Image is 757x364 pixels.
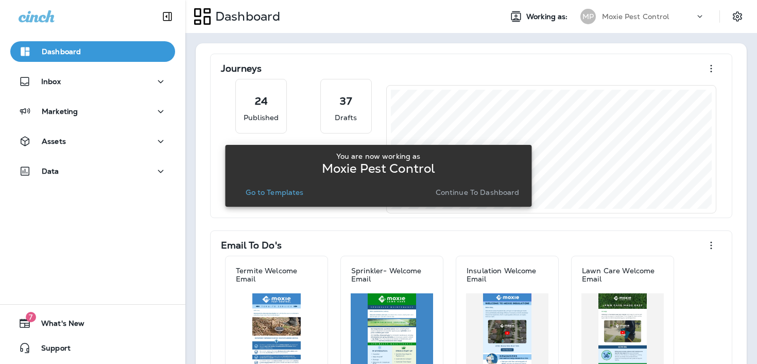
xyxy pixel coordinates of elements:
p: Email To Do's [221,240,282,251]
div: MP [580,9,596,24]
p: Go to Templates [246,188,303,196]
button: Assets [10,131,175,152]
button: Support [10,338,175,358]
span: Support [31,344,71,356]
p: Inbox [41,77,61,86]
p: Lawn Care Welcome Email [582,267,663,283]
button: Go to Templates [242,185,307,200]
button: Dashboard [10,41,175,62]
span: 7 [26,312,36,322]
p: Dashboard [42,47,81,56]
p: Dashboard [211,9,280,24]
button: Inbox [10,71,175,92]
button: Continue to Dashboard [432,185,524,200]
button: Settings [728,7,747,26]
button: Marketing [10,101,175,122]
p: Moxie Pest Control [602,12,669,21]
button: Collapse Sidebar [153,6,182,27]
p: Assets [42,137,66,145]
p: Marketing [42,107,78,115]
p: Moxie Pest Control [322,164,436,173]
button: 7What's New [10,313,175,334]
p: Data [42,167,59,175]
span: What's New [31,319,84,332]
span: Working as: [526,12,570,21]
p: You are now working as [336,152,420,160]
p: Continue to Dashboard [436,188,520,196]
button: Data [10,161,175,181]
p: Journeys [221,63,262,74]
